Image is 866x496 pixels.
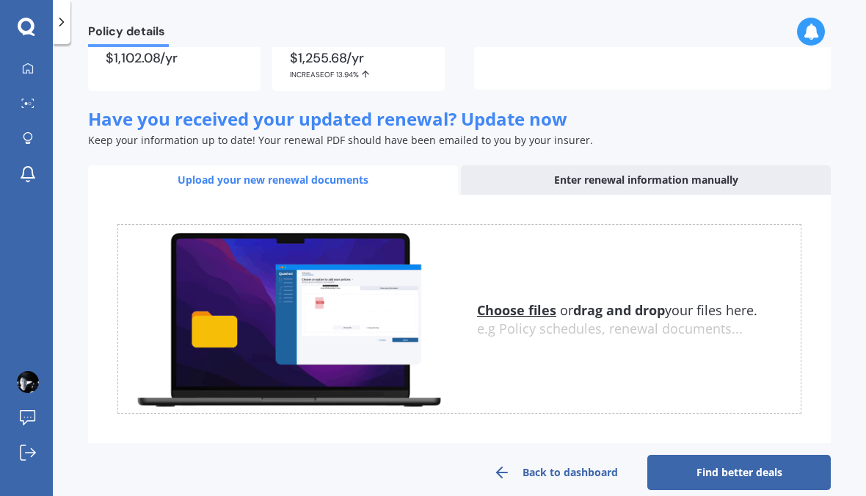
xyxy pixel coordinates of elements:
[477,301,757,319] span: or your files here.
[336,70,359,79] span: 13.94%
[118,225,459,413] img: upload.de96410c8ce839c3fdd5.gif
[464,455,647,490] a: Back to dashboard
[17,371,39,393] img: 1643598373901.jpg
[290,51,427,79] div: $1,255.68/yr
[88,165,458,195] div: Upload your new renewal documents
[88,24,169,44] span: Policy details
[88,133,593,147] span: Keep your information up to date! Your renewal PDF should have been emailed to you by your insurer.
[573,301,665,319] b: drag and drop
[647,455,831,490] a: Find better deals
[88,107,567,131] span: Have you received your updated renewal? Update now
[477,301,556,319] u: Choose files
[477,321,801,337] div: e.g Policy schedules, renewal documents...
[474,24,831,90] div: No documents added
[106,51,243,65] div: $1,102.08/yr
[290,70,336,79] span: INCREASE OF
[461,165,831,195] div: Enter renewal information manually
